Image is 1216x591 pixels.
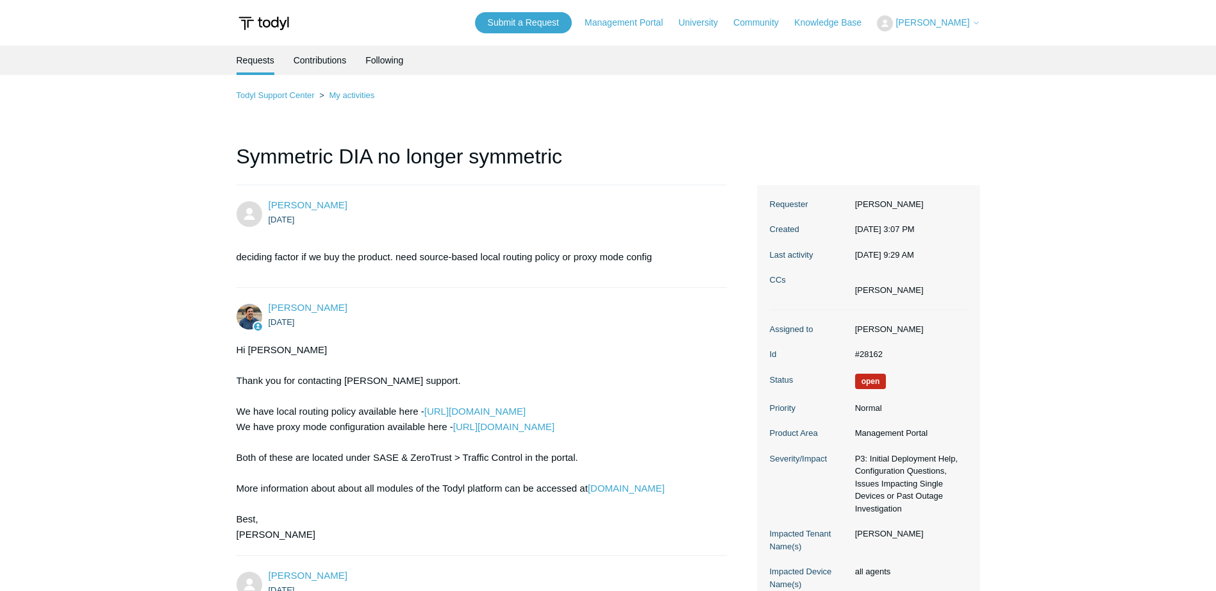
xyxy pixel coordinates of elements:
[269,215,295,224] time: 09/16/2025, 15:07
[855,284,924,297] li: Dave Shrivastav
[453,421,554,432] a: [URL][DOMAIN_NAME]
[294,46,347,75] a: Contributions
[237,249,715,265] p: deciding factor if we buy the product. need source-based local routing policy or proxy mode config
[770,427,849,440] dt: Product Area
[849,565,967,578] dd: all agents
[770,402,849,415] dt: Priority
[770,274,849,287] dt: CCs
[269,302,347,313] a: [PERSON_NAME]
[770,374,849,387] dt: Status
[269,570,347,581] a: [PERSON_NAME]
[585,16,676,29] a: Management Portal
[269,199,347,210] span: Matthew OBrien
[855,250,914,260] time: 09/19/2025, 09:29
[849,427,967,440] dd: Management Portal
[770,348,849,361] dt: Id
[237,342,715,542] div: Hi [PERSON_NAME] Thank you for contacting [PERSON_NAME] support. We have local routing policy ava...
[733,16,792,29] a: Community
[475,12,572,33] a: Submit a Request
[317,90,374,100] li: My activities
[365,46,403,75] a: Following
[770,323,849,336] dt: Assigned to
[237,12,291,35] img: Todyl Support Center Help Center home page
[855,374,887,389] span: We are working on a response for you
[849,528,967,540] dd: [PERSON_NAME]
[329,90,374,100] a: My activities
[770,565,849,590] dt: Impacted Device Name(s)
[237,90,317,100] li: Todyl Support Center
[849,323,967,336] dd: [PERSON_NAME]
[770,223,849,236] dt: Created
[849,453,967,515] dd: P3: Initial Deployment Help, Configuration Questions, Issues Impacting Single Devices or Past Out...
[678,16,730,29] a: University
[770,528,849,553] dt: Impacted Tenant Name(s)
[770,198,849,211] dt: Requester
[237,46,274,75] li: Requests
[269,302,347,313] span: Spencer Grissom
[794,16,874,29] a: Knowledge Base
[877,15,979,31] button: [PERSON_NAME]
[855,224,915,234] time: 09/16/2025, 15:07
[269,317,295,327] time: 09/16/2025, 15:23
[849,402,967,415] dd: Normal
[269,570,347,581] span: Matthew OBrien
[269,199,347,210] a: [PERSON_NAME]
[849,348,967,361] dd: #28162
[237,141,728,185] h1: Symmetric DIA no longer symmetric
[424,406,526,417] a: [URL][DOMAIN_NAME]
[770,249,849,262] dt: Last activity
[770,453,849,465] dt: Severity/Impact
[588,483,665,494] a: [DOMAIN_NAME]
[237,90,315,100] a: Todyl Support Center
[895,17,969,28] span: [PERSON_NAME]
[849,198,967,211] dd: [PERSON_NAME]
